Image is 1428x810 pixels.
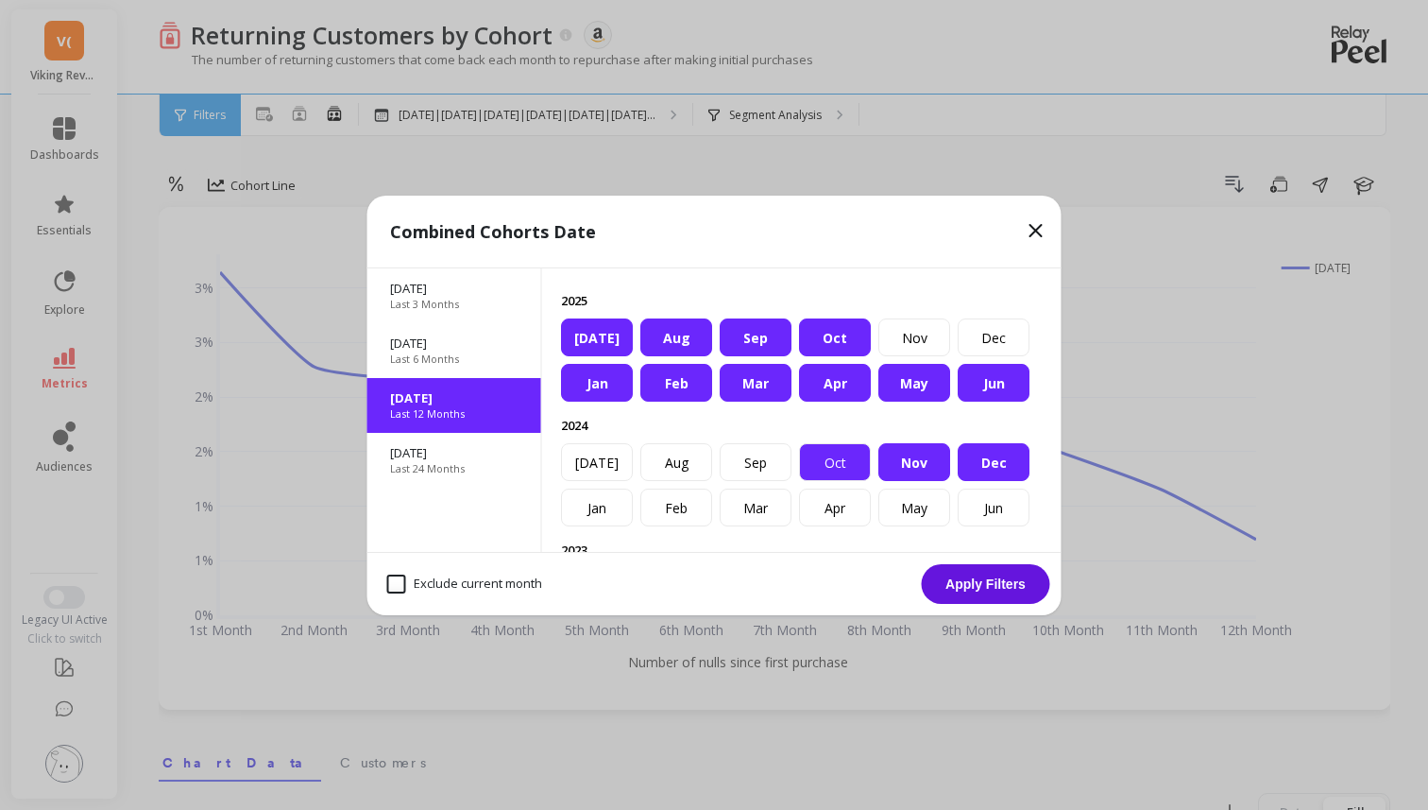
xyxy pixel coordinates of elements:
div: Jun [958,364,1029,402]
div: May [878,489,950,526]
div: Aug [640,443,712,481]
div: Jan [561,489,633,526]
div: Nov [878,319,950,356]
div: Apr [799,364,871,402]
div: Apr [799,489,871,526]
div: Mar [720,364,791,402]
div: [DATE] [561,319,633,356]
div: Jun [958,489,1029,526]
p: 2025 [561,292,1043,309]
p: [DATE] [390,335,518,352]
div: Sep [720,319,791,356]
p: [DATE] [390,280,518,297]
span: Exclude current month [387,575,542,594]
div: Feb [640,364,712,402]
div: Oct [799,319,871,356]
div: [DATE] [561,443,633,481]
p: Last 6 Months [390,352,459,367]
div: Dec [958,319,1029,356]
p: Last 12 Months [390,406,465,422]
p: Combined Cohorts Date [390,218,596,245]
div: Dec [958,443,1029,481]
button: Apply Filters [922,564,1050,604]
p: [DATE] [390,389,518,406]
p: [DATE] [390,444,518,461]
div: Aug [640,319,712,356]
p: Last 3 Months [390,297,459,312]
p: Last 24 Months [390,461,465,476]
div: Sep [720,443,791,481]
p: 2023 [561,542,1043,559]
p: 2024 [561,417,1043,434]
div: Feb [640,489,712,526]
div: Oct [799,443,871,481]
div: Jan [561,364,633,402]
div: Mar [720,489,791,526]
div: Nov [878,443,950,481]
div: May [878,364,950,402]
